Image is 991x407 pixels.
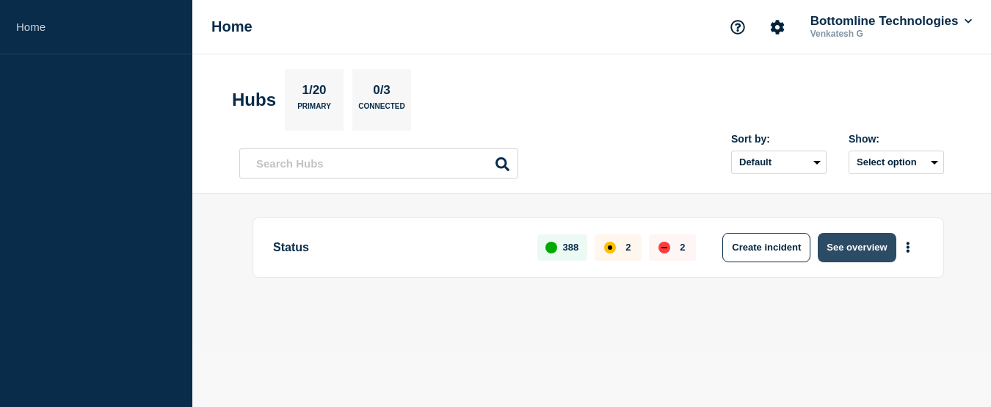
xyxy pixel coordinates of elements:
p: Venkatesh G [807,29,960,39]
button: Account settings [762,12,793,43]
button: More actions [899,234,918,261]
button: Create incident [722,233,810,262]
p: 2 [625,242,631,253]
div: affected [604,242,616,253]
p: Primary [297,102,331,118]
div: down [658,242,670,253]
p: Status [273,233,520,262]
p: 2 [680,242,685,253]
h1: Home [211,18,253,35]
p: 388 [563,242,579,253]
div: up [545,242,557,253]
div: Sort by: [731,133,827,145]
select: Sort by [731,151,827,174]
p: 0/3 [368,83,396,102]
p: Connected [358,102,404,118]
button: Bottomline Technologies [807,14,975,29]
input: Search Hubs [239,148,518,179]
button: Support [722,12,753,43]
button: Select option [849,151,944,174]
h2: Hubs [232,90,276,110]
p: 1/20 [297,83,332,102]
div: Show: [849,133,944,145]
button: See overview [818,233,896,262]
